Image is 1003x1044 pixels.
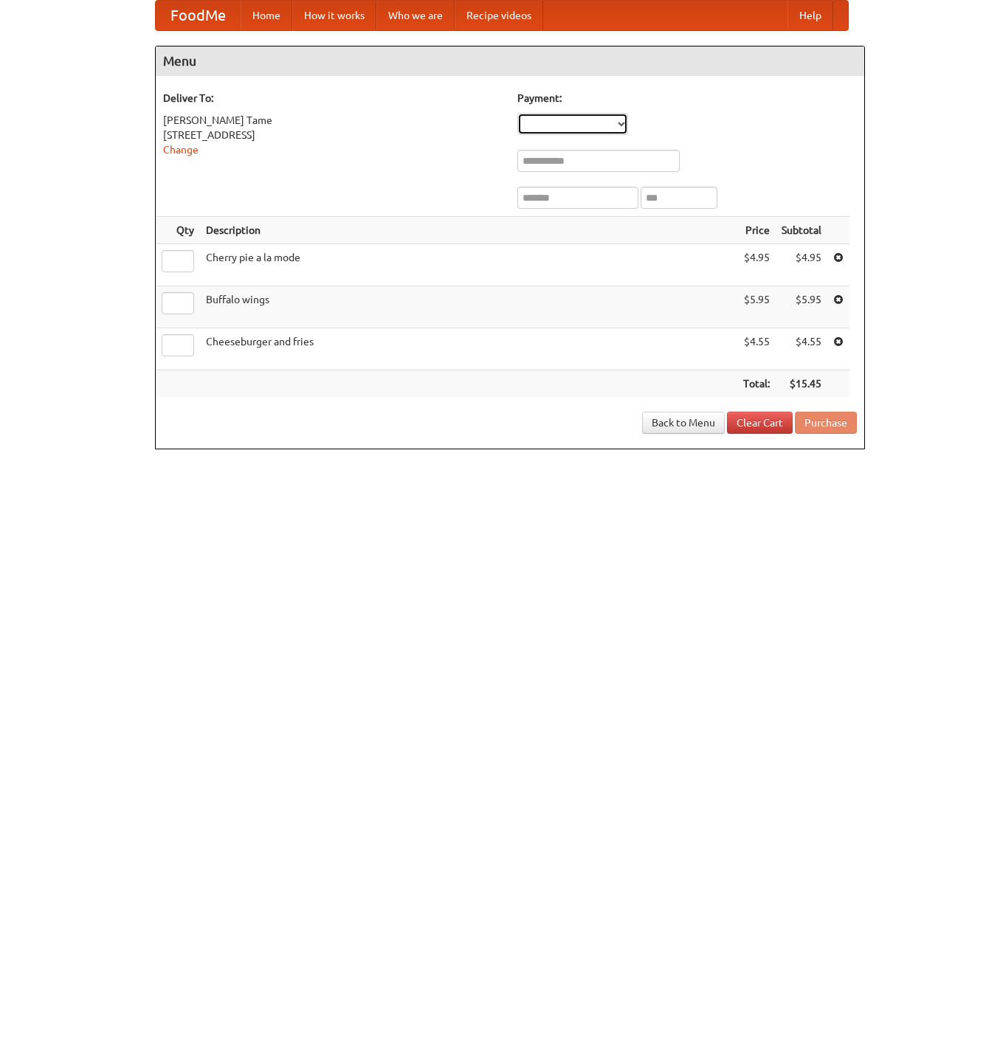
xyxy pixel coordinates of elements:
[156,1,241,30] a: FoodMe
[292,1,376,30] a: How it works
[787,1,833,30] a: Help
[156,217,200,244] th: Qty
[163,113,503,128] div: [PERSON_NAME] Tame
[200,328,737,370] td: Cheeseburger and fries
[776,286,827,328] td: $5.95
[776,328,827,370] td: $4.55
[776,244,827,286] td: $4.95
[776,370,827,398] th: $15.45
[737,244,776,286] td: $4.95
[200,286,737,328] td: Buffalo wings
[642,412,725,434] a: Back to Menu
[200,217,737,244] th: Description
[737,286,776,328] td: $5.95
[727,412,793,434] a: Clear Cart
[163,128,503,142] div: [STREET_ADDRESS]
[163,144,199,156] a: Change
[241,1,292,30] a: Home
[737,328,776,370] td: $4.55
[156,46,864,76] h4: Menu
[200,244,737,286] td: Cherry pie a la mode
[776,217,827,244] th: Subtotal
[795,412,857,434] button: Purchase
[455,1,543,30] a: Recipe videos
[517,91,857,106] h5: Payment:
[737,217,776,244] th: Price
[163,91,503,106] h5: Deliver To:
[376,1,455,30] a: Who we are
[737,370,776,398] th: Total:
